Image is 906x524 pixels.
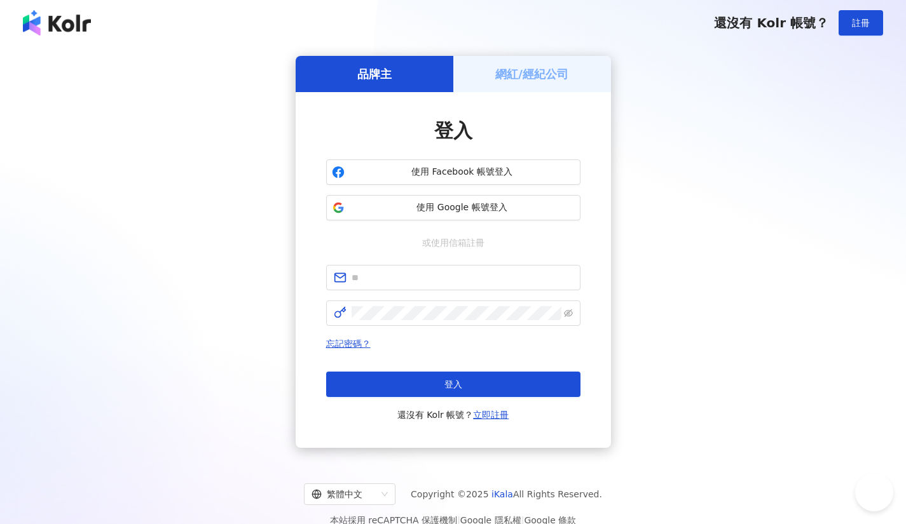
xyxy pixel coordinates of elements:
div: 繁體中文 [312,484,376,504]
span: 登入 [444,379,462,389]
h5: 網紅/經紀公司 [495,66,568,82]
span: 註冊 [852,18,870,28]
span: 登入 [434,119,472,142]
a: iKala [491,489,513,499]
span: Copyright © 2025 All Rights Reserved. [411,487,602,502]
a: 立即註冊 [473,410,509,420]
button: 使用 Facebook 帳號登入 [326,159,580,185]
span: 使用 Facebook 帳號登入 [350,166,575,178]
h5: 品牌主 [357,66,392,82]
button: 使用 Google 帳號登入 [326,195,580,220]
button: 註冊 [839,10,883,36]
span: 還沒有 Kolr 帳號？ [397,407,509,422]
span: 使用 Google 帳號登入 [350,201,575,214]
span: 或使用信箱註冊 [413,236,493,250]
a: 忘記密碼？ [326,339,371,349]
span: eye-invisible [564,309,573,318]
iframe: Help Scout Beacon - Open [855,473,893,511]
img: logo [23,10,91,36]
span: 還沒有 Kolr 帳號？ [714,15,828,30]
button: 登入 [326,372,580,397]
